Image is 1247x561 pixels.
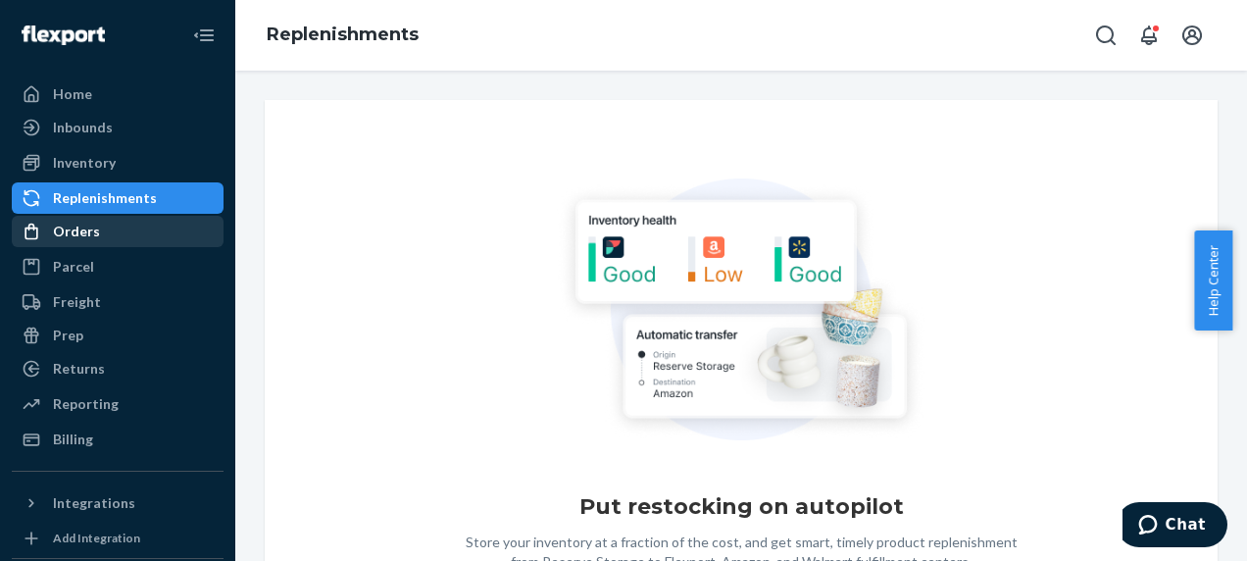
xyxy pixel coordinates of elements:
button: Close Navigation [184,16,224,55]
a: Prep [12,320,224,351]
button: Open Search Box [1086,16,1125,55]
a: Inventory [12,147,224,178]
div: Inbounds [53,118,113,137]
a: Replenishments [267,24,419,45]
div: Replenishments [53,188,157,208]
button: Open account menu [1172,16,1212,55]
a: Freight [12,286,224,318]
button: Help Center [1194,230,1232,331]
a: Inbounds [12,112,224,143]
a: Add Integration [12,527,224,550]
a: Replenishments [12,182,224,214]
h1: Put restocking on autopilot [579,491,904,523]
a: Billing [12,424,224,455]
div: Freight [53,292,101,312]
div: Returns [53,359,105,379]
img: Empty list [557,178,925,448]
a: Orders [12,216,224,247]
ol: breadcrumbs [251,7,434,64]
a: Reporting [12,388,224,420]
button: Integrations [12,487,224,519]
div: Reporting [53,394,119,414]
div: Parcel [53,257,94,277]
button: Open notifications [1129,16,1169,55]
div: Billing [53,430,93,449]
div: Inventory [53,153,116,173]
a: Home [12,78,224,110]
div: Prep [53,326,83,345]
a: Returns [12,353,224,384]
img: Flexport logo [22,25,105,45]
iframe: Opens a widget where you can chat to one of our agents [1122,502,1227,551]
div: Home [53,84,92,104]
div: Orders [53,222,100,241]
a: Parcel [12,251,224,282]
div: Integrations [53,493,135,513]
div: Add Integration [53,530,140,546]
